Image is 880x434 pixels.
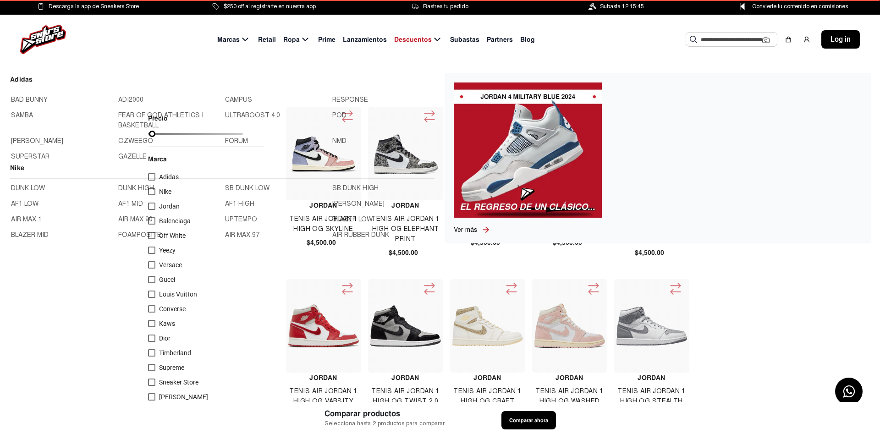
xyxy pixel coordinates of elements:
[118,110,220,131] a: FEAR OF GOD ATHLETICS I BASKETBALL
[159,247,176,254] span: Yeezy
[532,373,607,383] h4: Jordan
[288,291,359,361] img: Tenis Air Jordan 1 High Og Varsity Red
[159,335,170,342] span: Dior
[370,305,441,347] img: Tenis Air Jordan 1 High Og Twist 2.0 Medium Grey
[450,386,525,417] h4: Tenis Air Jordan 1 High Og Craft Vibration Of Naija
[11,95,113,105] a: BAD BUNNY
[520,35,535,44] span: Blog
[159,349,191,357] span: Timberland
[450,373,525,383] h4: Jordan
[225,136,327,146] a: FORUM
[118,136,220,146] a: OZWEEGO
[225,199,327,209] a: AF1 HIGH
[785,36,792,43] img: shopping
[454,226,478,234] span: Ver más
[225,95,327,105] a: CAMPUS
[332,95,434,105] a: RESPONSE
[324,408,445,419] span: Comparar productos
[11,199,113,209] a: AF1 LOW
[11,136,113,146] a: [PERSON_NAME]
[159,276,175,283] span: Gucci
[286,386,361,417] h4: Tenis Air Jordan 1 High Og Varsity Red
[332,214,434,225] a: BLAZER LOW
[11,110,113,131] a: SAMBA
[159,379,198,386] span: Sneaker Store
[332,183,434,193] a: SB DUNK HIGH
[225,230,327,240] a: AIR MAX 97
[10,74,434,90] h2: Adidas
[487,35,513,44] span: Partners
[159,364,184,371] span: Supreme
[762,36,770,44] img: Cámara
[454,225,481,235] a: Ver más
[534,303,605,348] img: Tenis Air Jordan 1 High Og Washed Pink
[690,36,697,43] img: Buscar
[159,291,197,298] span: Louis Vuitton
[11,214,113,225] a: AIR MAX 1
[389,248,418,258] span: $4,500.00
[118,230,220,240] a: FOAMPOSITE
[635,248,664,258] span: $4,500.00
[118,183,220,193] a: DUNK HIGH
[803,36,810,43] img: user
[225,110,327,131] a: ULTRABOOST 4.0
[118,199,220,209] a: AF1 MID
[283,35,300,44] span: Ropa
[332,136,434,146] a: NMD
[11,183,113,193] a: DUNK LOW
[752,1,848,11] span: Convierte tu contenido en comisiones
[20,25,66,54] img: logo
[452,306,523,346] img: Tenis Air Jordan 1 High Og Craft Vibration Of Naija
[423,1,468,11] span: Rastrea tu pedido
[286,373,361,383] h4: Jordan
[324,419,445,428] span: Selecciona hasta 2 productos para comparar
[830,34,851,45] span: Log in
[450,35,479,44] span: Subastas
[600,1,644,11] span: Subasta 12:15:45
[118,152,220,162] a: GAZELLE
[368,386,443,417] h4: Tenis Air Jordan 1 High Og Twist 2.0 Medium Grey
[224,1,316,11] span: $250 off al registrarte en nuestra app
[225,183,327,193] a: SB DUNK LOW
[394,35,432,44] span: Descuentos
[225,214,327,225] a: UPTEMPO
[11,230,113,240] a: BLAZER MID
[159,320,175,327] span: Kaws
[49,1,139,11] span: Descarga la app de Sneakers Store
[532,386,607,417] h4: Tenis Air Jordan 1 High Og Washed Pink
[343,35,387,44] span: Lanzamientos
[614,373,689,383] h4: Jordan
[332,110,434,131] a: POD
[10,163,434,179] h2: Nike
[318,35,335,44] span: Prime
[11,152,113,162] a: SUPERSTAR
[332,230,434,240] a: AIR RUBBER DUNK
[258,35,276,44] span: Retail
[118,95,220,105] a: ADI2000
[368,373,443,383] h4: Jordan
[159,393,208,401] span: [PERSON_NAME]
[332,199,434,209] a: [PERSON_NAME]
[118,214,220,225] a: AIR MAX 90
[737,3,748,10] img: Control Point Icon
[616,307,687,346] img: Tenis Air Jordan 1 High Og Stealth
[159,261,182,269] span: Versace
[501,411,556,429] button: Comparar ahora
[159,305,186,313] span: Converse
[614,386,689,407] h4: Tenis Air Jordan 1 High Og Stealth
[217,35,240,44] span: Marcas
